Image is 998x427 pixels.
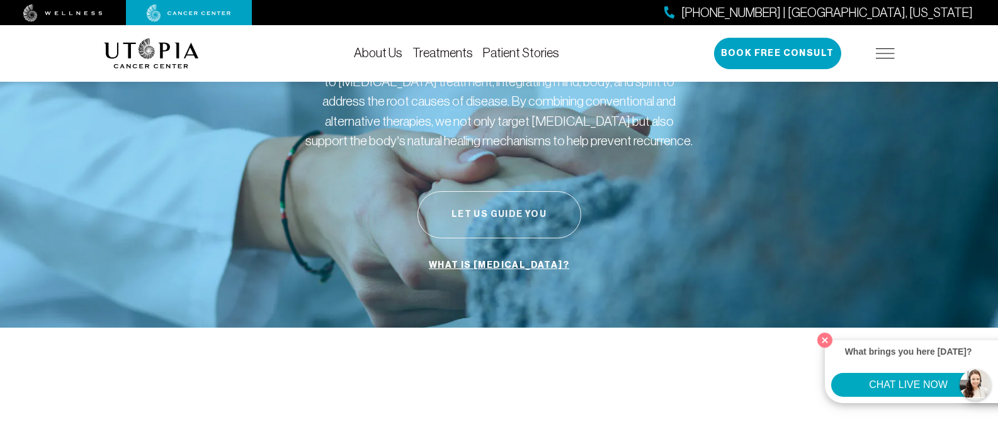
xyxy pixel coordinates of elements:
[814,330,836,351] button: Close
[681,4,973,22] span: [PHONE_NUMBER] | [GEOGRAPHIC_DATA], [US_STATE]
[104,38,199,69] img: logo
[831,373,985,397] button: CHAT LIVE NOW
[845,347,972,357] strong: What brings you here [DATE]?
[412,46,473,60] a: Treatments
[876,48,895,58] img: icon-hamburger
[23,4,103,22] img: wellness
[426,253,572,277] a: What is [MEDICAL_DATA]?
[304,52,695,151] p: At [GEOGRAPHIC_DATA][MEDICAL_DATA], we take a holistic approach to [MEDICAL_DATA] treatment, inte...
[417,191,581,238] button: Let Us Guide You
[714,38,841,69] button: Book Free Consult
[664,4,973,22] a: [PHONE_NUMBER] | [GEOGRAPHIC_DATA], [US_STATE]
[483,46,559,60] a: Patient Stories
[354,46,402,60] a: About Us
[147,4,231,22] img: cancer center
